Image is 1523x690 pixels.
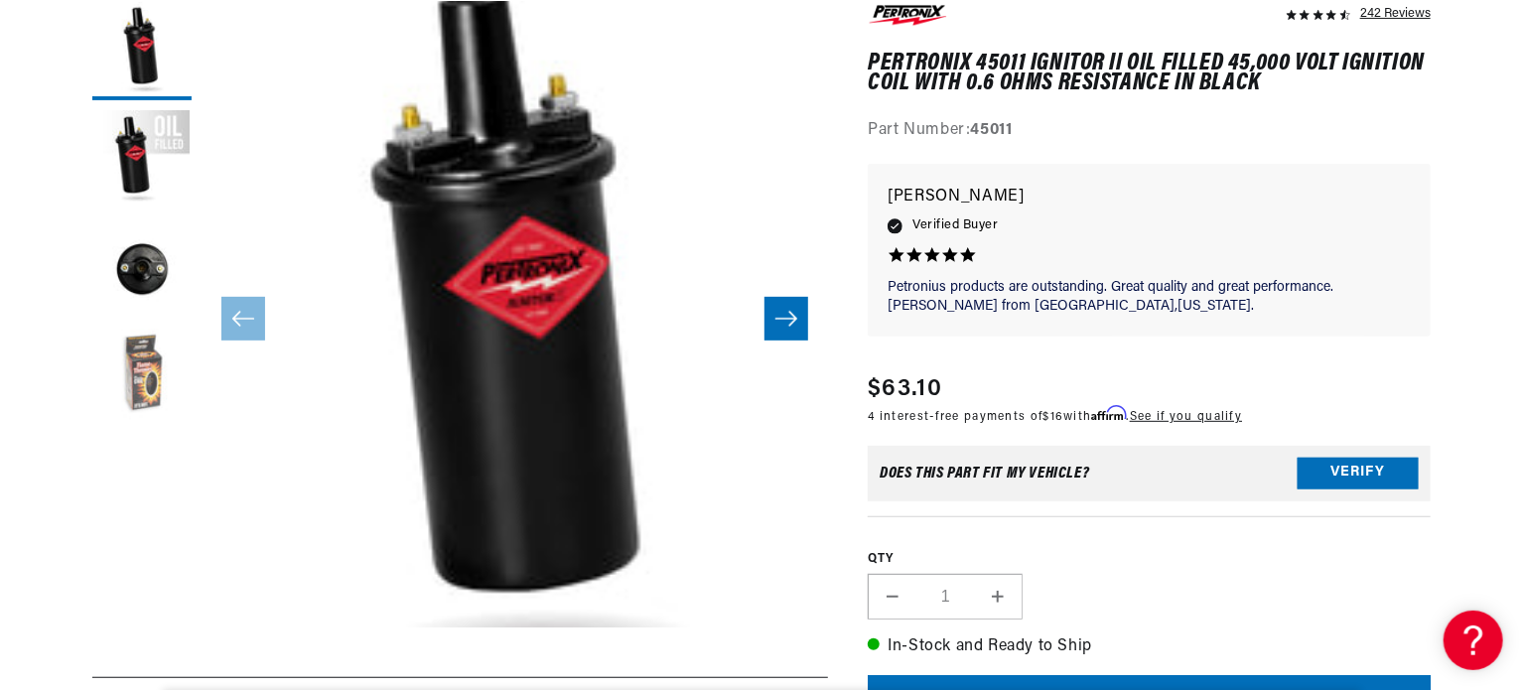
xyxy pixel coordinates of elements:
[888,184,1411,211] p: [PERSON_NAME]
[912,214,998,236] span: Verified Buyer
[92,329,192,428] button: Load image 4 in gallery view
[868,54,1431,94] h1: PerTronix 45011 Ignitor II Oil Filled 45,000 Volt Ignition Coil with 0.6 Ohms Resistance in Black
[764,297,808,341] button: Slide right
[92,219,192,319] button: Load image 3 in gallery view
[888,278,1411,317] p: Petronius products are outstanding. Great quality and great performance.[PERSON_NAME] from [GEOGR...
[880,466,1089,482] div: Does This part fit My vehicle?
[92,1,828,637] media-gallery: Gallery Viewer
[92,110,192,209] button: Load image 2 in gallery view
[1092,406,1127,421] span: Affirm
[1360,1,1431,25] div: 242 Reviews
[221,297,265,341] button: Slide left
[1130,411,1242,423] a: See if you qualify - Learn more about Affirm Financing (opens in modal)
[92,1,192,100] button: Load image 1 in gallery view
[868,551,1431,568] label: QTY
[1298,458,1419,489] button: Verify
[868,118,1431,144] div: Part Number:
[1043,411,1064,423] span: $16
[868,371,942,407] span: $63.10
[971,122,1013,138] strong: 45011
[868,407,1242,426] p: 4 interest-free payments of with .
[868,634,1431,660] p: In-Stock and Ready to Ship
